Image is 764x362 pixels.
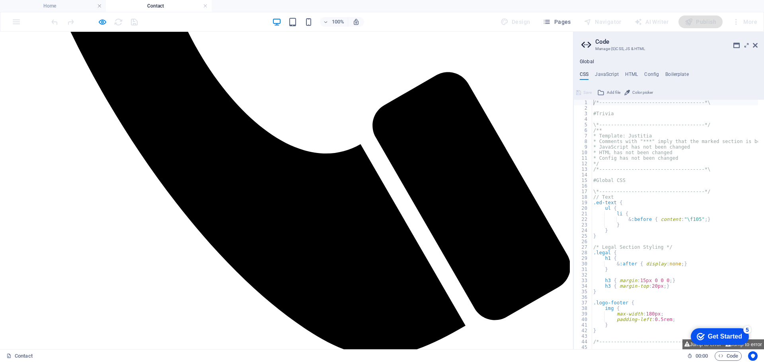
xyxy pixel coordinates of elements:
span: Add file [607,88,620,97]
div: 10 [574,150,592,155]
div: 16 [574,183,592,189]
div: 19 [574,200,592,205]
div: 34 [574,283,592,289]
div: 31 [574,267,592,272]
div: 21 [574,211,592,217]
div: 45 [574,345,592,350]
div: 38 [574,306,592,311]
div: 35 [574,289,592,294]
a: Click to cancel selection. Double-click to open Pages [6,351,33,361]
h3: Manage (S)CSS, JS & HTML [595,45,742,52]
div: 29 [574,256,592,261]
div: 15 [574,178,592,183]
h6: Session time [687,351,708,361]
button: 100% [320,17,348,27]
div: 7 [574,133,592,139]
h4: Contact [106,2,212,10]
div: 8 [574,139,592,144]
div: 22 [574,217,592,222]
span: : [701,353,702,359]
div: 43 [574,333,592,339]
div: 36 [574,294,592,300]
div: 32 [574,272,592,278]
button: Add file [596,88,622,97]
span: Code [718,351,738,361]
div: 13 [574,166,592,172]
div: Get Started 5 items remaining, 0% complete [6,4,64,21]
h4: JavaScript [595,72,618,80]
div: 20 [574,205,592,211]
div: 25 [574,233,592,239]
div: 33 [574,278,592,283]
h2: Code [595,38,758,45]
h4: Global [580,59,594,65]
div: 3 [574,111,592,116]
div: 4 [574,116,592,122]
div: Design (Ctrl+Alt+Y) [497,15,534,28]
i: On resize automatically adjust zoom level to fit chosen device. [353,18,360,25]
div: 27 [574,244,592,250]
div: 24 [574,228,592,233]
div: 14 [574,172,592,178]
div: Get Started [23,9,58,16]
button: Jump to error [682,339,723,349]
div: 6 [574,128,592,133]
div: 17 [574,189,592,194]
div: 41 [574,322,592,328]
div: 44 [574,339,592,345]
button: Code [715,351,742,361]
div: 12 [574,161,592,166]
div: 42 [574,328,592,333]
div: 2 [574,105,592,111]
div: 23 [574,222,592,228]
div: 37 [574,300,592,306]
span: 00 00 [696,351,708,361]
div: 28 [574,250,592,256]
div: 18 [574,194,592,200]
button: Color picker [623,88,654,97]
div: 1 [574,100,592,105]
div: 9 [574,144,592,150]
button: Usercentrics [748,351,758,361]
div: 5 [59,2,67,10]
div: 30 [574,261,592,267]
h4: Boilerplate [665,72,689,80]
div: 26 [574,239,592,244]
div: 39 [574,311,592,317]
h4: CSS [580,72,589,80]
h6: 100% [332,17,345,27]
span: Color picker [632,88,653,97]
h4: HTML [625,72,638,80]
div: 5 [574,122,592,128]
button: Pages [540,15,574,28]
div: 11 [574,155,592,161]
span: Pages [543,18,571,26]
button: Click here to leave preview mode and continue editing [97,17,107,27]
h4: Config [644,72,659,80]
div: 40 [574,317,592,322]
